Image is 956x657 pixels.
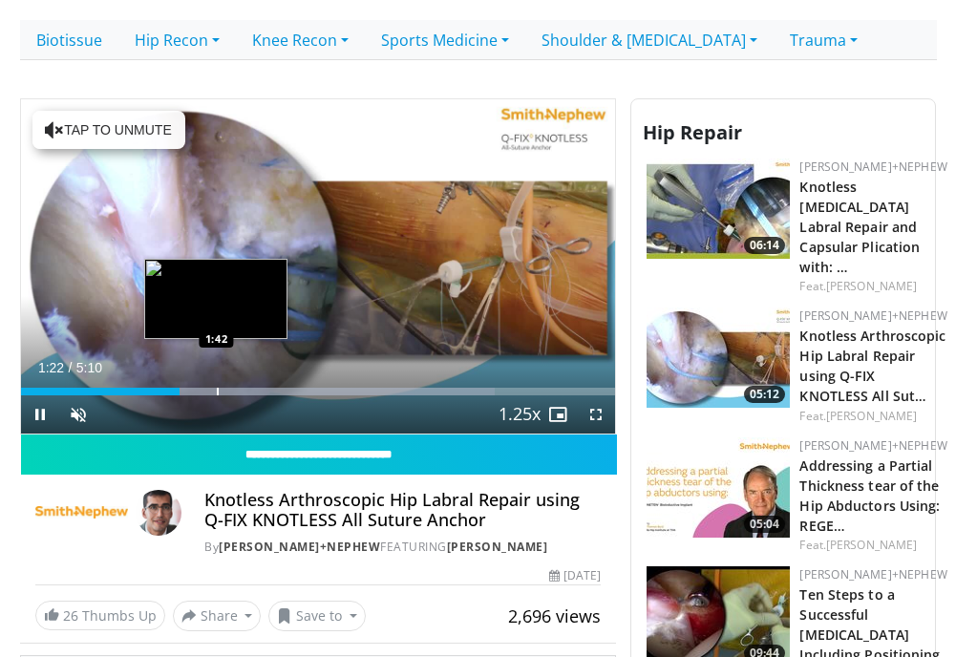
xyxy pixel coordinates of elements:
video-js: Video Player [21,99,616,434]
span: 05:12 [744,386,785,403]
div: Progress Bar [21,388,616,395]
img: Avatar [136,490,181,536]
span: / [69,360,73,375]
a: [PERSON_NAME] [447,539,548,555]
a: Knee Recon [236,20,365,60]
a: Sports Medicine [365,20,525,60]
div: [DATE] [549,567,601,584]
button: Fullscreen [577,395,615,434]
div: By FEATURING [204,539,601,556]
button: Unmute [59,395,97,434]
span: 1:22 [38,360,64,375]
span: 2,696 views [508,604,601,627]
a: Hip Recon [118,20,236,60]
img: image.jpeg [144,259,287,339]
a: [PERSON_NAME]+Nephew [219,539,380,555]
img: Smith+Nephew [35,490,129,536]
img: 9e8ee752-f27c-48fa-8abe-87618a9a446b.150x105_q85_crop-smart_upscale.jpg [647,159,790,259]
img: 96c48c4b-e2a8-4ec0-b442-5a24c20de5ab.150x105_q85_crop-smart_upscale.jpg [647,437,790,538]
a: [PERSON_NAME] [826,537,917,553]
span: 06:14 [744,237,785,254]
a: [PERSON_NAME]+Nephew [799,307,946,324]
a: Knotless [MEDICAL_DATA] Labral Repair and Capsular Plication with: … [799,178,920,276]
button: Share [173,601,262,631]
div: Feat. [799,537,946,554]
a: Shoulder & [MEDICAL_DATA] [525,20,774,60]
span: Hip Repair [643,119,742,145]
a: [PERSON_NAME]+Nephew [799,566,946,583]
img: 2815a48e-8d1b-462f-bcb9-c1506bbb46b9.150x105_q85_crop-smart_upscale.jpg [647,307,790,408]
span: 05:04 [744,516,785,533]
button: Tap to unmute [32,111,185,149]
a: Biotissue [20,20,118,60]
span: 5:10 [76,360,102,375]
a: [PERSON_NAME]+Nephew [799,159,946,175]
a: 05:04 [647,437,790,538]
button: Save to [268,601,366,631]
a: Addressing a Partial Thickness tear of the Hip Abductors Using: REGE… [799,456,940,535]
button: Pause [21,395,59,434]
span: 26 [63,606,78,625]
a: 05:12 [647,307,790,408]
a: [PERSON_NAME] [826,278,917,294]
h4: Knotless Arthroscopic Hip Labral Repair using Q-FIX KNOTLESS All Suture Anchor [204,490,601,531]
div: Feat. [799,408,946,425]
a: Trauma [774,20,874,60]
div: Feat. [799,278,946,295]
button: Playback Rate [500,395,539,434]
a: Knotless Arthroscopic Hip Labral Repair using Q-FIX KNOTLESS All Sut… [799,327,945,405]
button: Enable picture-in-picture mode [539,395,577,434]
a: 26 Thumbs Up [35,601,165,630]
a: [PERSON_NAME] [826,408,917,424]
a: [PERSON_NAME]+Nephew [799,437,946,454]
a: 06:14 [647,159,790,259]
